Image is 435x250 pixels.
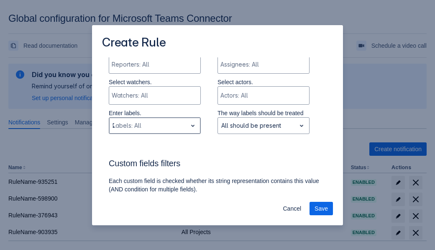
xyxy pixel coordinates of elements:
span: open [297,121,307,131]
span: open [188,121,198,131]
button: Save [310,202,333,215]
span: Save [315,202,328,215]
h3: Custom fields filters [109,158,326,172]
p: The way labels should be treated [217,109,310,117]
p: Enter labels. [109,109,201,117]
button: Cancel [278,202,306,215]
p: Select watchers. [109,78,201,86]
p: Select actors. [217,78,310,86]
div: Scrollable content [92,57,343,196]
span: Cancel [283,202,301,215]
p: Each custom field is checked whether its string representation contains this value (AND condition... [109,177,326,193]
h3: Create Rule [102,35,166,52]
